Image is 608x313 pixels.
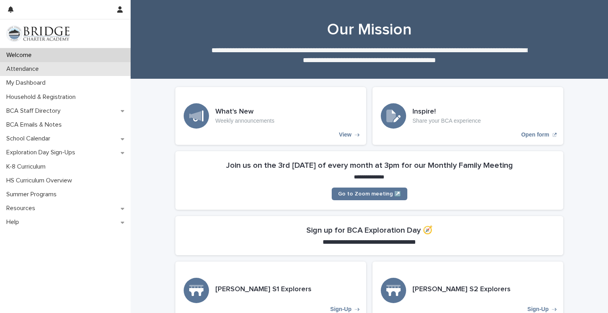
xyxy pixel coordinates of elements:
[412,108,481,116] h3: Inspire!
[215,108,274,116] h3: What's New
[3,135,57,142] p: School Calendar
[3,163,52,171] p: K-8 Curriculum
[226,161,513,170] h2: Join us on the 3rd [DATE] of every month at 3pm for our Monthly Family Meeting
[3,205,42,212] p: Resources
[527,306,549,313] p: Sign-Up
[3,149,82,156] p: Exploration Day Sign-Ups
[521,131,549,138] p: Open form
[175,87,366,145] a: View
[372,87,563,145] a: Open form
[332,188,407,200] a: Go to Zoom meeting ↗️
[3,177,78,184] p: HS Curriculum Overview
[3,51,38,59] p: Welcome
[175,20,563,39] h1: Our Mission
[3,121,68,129] p: BCA Emails & Notes
[3,218,25,226] p: Help
[330,306,351,313] p: Sign-Up
[215,118,274,124] p: Weekly announcements
[3,93,82,101] p: Household & Registration
[306,226,433,235] h2: Sign up for BCA Exploration Day 🧭
[6,26,70,42] img: V1C1m3IdTEidaUdm9Hs0
[3,79,52,87] p: My Dashboard
[412,285,511,294] h3: [PERSON_NAME] S2 Explorers
[3,107,67,115] p: BCA Staff Directory
[339,131,351,138] p: View
[215,285,312,294] h3: [PERSON_NAME] S1 Explorers
[412,118,481,124] p: Share your BCA experience
[3,65,45,73] p: Attendance
[338,191,401,197] span: Go to Zoom meeting ↗️
[3,191,63,198] p: Summer Programs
